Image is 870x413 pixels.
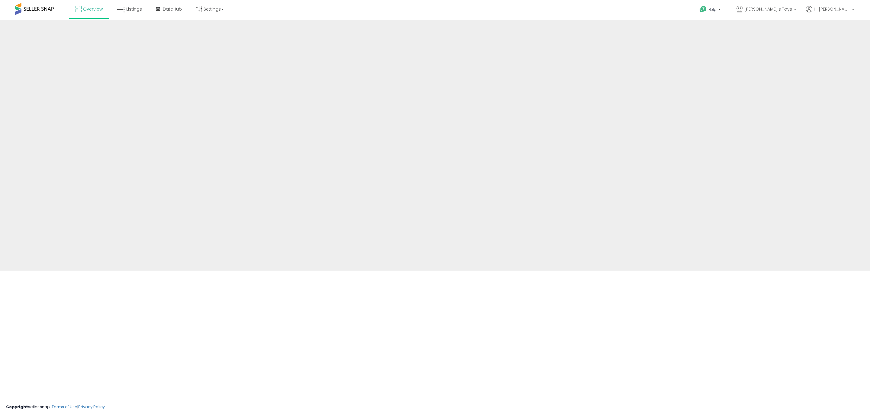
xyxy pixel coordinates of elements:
[163,6,182,12] span: DataHub
[699,5,707,13] i: Get Help
[806,6,854,20] a: Hi [PERSON_NAME]
[814,6,850,12] span: Hi [PERSON_NAME]
[744,6,792,12] span: [PERSON_NAME]'s Toys
[695,1,727,20] a: Help
[126,6,142,12] span: Listings
[83,6,103,12] span: Overview
[708,7,717,12] span: Help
